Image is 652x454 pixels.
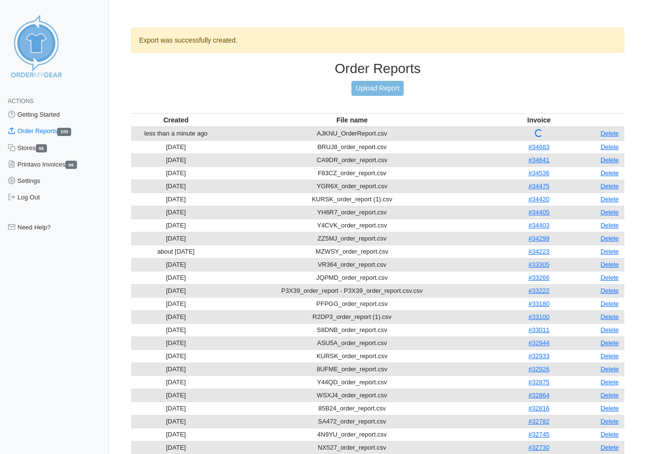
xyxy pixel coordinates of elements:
[221,193,483,206] td: KURSK_order_report (1).csv
[529,300,549,307] a: #33180
[601,444,619,451] a: Delete
[221,140,483,153] td: BRUJ8_order_report.csv
[601,261,619,268] a: Delete
[601,156,619,164] a: Delete
[131,310,221,323] td: [DATE]
[221,297,483,310] td: PFPGG_order_report.csv
[131,219,221,232] td: [DATE]
[529,182,549,190] a: #34475
[221,415,483,428] td: SA472_order_report.csv
[529,444,549,451] a: #32730
[601,196,619,203] a: Delete
[601,313,619,320] a: Delete
[131,402,221,415] td: [DATE]
[131,153,221,166] td: [DATE]
[529,209,549,216] a: #34405
[131,284,221,297] td: [DATE]
[529,378,549,386] a: #32875
[529,196,549,203] a: #34420
[529,274,549,281] a: #33266
[131,428,221,441] td: [DATE]
[36,144,47,152] span: 95
[221,258,483,271] td: VR364_order_report.csv
[529,261,549,268] a: #33305
[131,61,625,77] h3: Order Reports
[221,206,483,219] td: YH6R7_order_report.csv
[65,161,77,169] span: 96
[131,389,221,402] td: [DATE]
[601,378,619,386] a: Delete
[131,206,221,219] td: [DATE]
[601,326,619,333] a: Delete
[221,166,483,180] td: F83CZ_order_report.csv
[131,140,221,153] td: [DATE]
[131,441,221,454] td: [DATE]
[221,284,483,297] td: P3X39_order_report - P3X39_order_report.csv.csv
[221,336,483,349] td: ASU5A_order_report.csv
[8,98,33,105] span: Actions
[131,232,221,245] td: [DATE]
[529,287,549,294] a: #33222
[529,339,549,347] a: #32944
[483,113,595,127] th: Invoice
[221,113,483,127] th: File name
[221,349,483,363] td: KURSK_order_report.csv
[601,352,619,360] a: Delete
[601,143,619,151] a: Delete
[601,248,619,255] a: Delete
[221,363,483,376] td: 8UFME_order_report.csv
[131,376,221,389] td: [DATE]
[57,128,71,136] span: 100
[131,180,221,193] td: [DATE]
[601,418,619,425] a: Delete
[131,245,221,258] td: about [DATE]
[221,245,483,258] td: MZWSY_order_report.csv
[529,326,549,333] a: #33011
[221,153,483,166] td: CA9DR_order_report.csv
[601,169,619,177] a: Delete
[601,222,619,229] a: Delete
[221,310,483,323] td: R2DP3_order_report (1).csv
[131,323,221,336] td: [DATE]
[601,182,619,190] a: Delete
[601,339,619,347] a: Delete
[131,415,221,428] td: [DATE]
[529,169,549,177] a: #34536
[131,258,221,271] td: [DATE]
[131,193,221,206] td: [DATE]
[221,127,483,141] td: AJKNU_OrderReport.csv
[131,336,221,349] td: [DATE]
[529,352,549,360] a: #32933
[529,431,549,438] a: #32745
[221,323,483,336] td: S8DNB_order_report.csv
[221,180,483,193] td: YGR6X_order_report.csv
[221,402,483,415] td: 85B24_order_report.csv
[131,349,221,363] td: [DATE]
[351,81,404,96] a: Upload Report
[221,271,483,284] td: JQPMD_order_report.csv
[601,392,619,399] a: Delete
[601,209,619,216] a: Delete
[601,274,619,281] a: Delete
[529,143,549,151] a: #34683
[131,166,221,180] td: [DATE]
[529,405,549,412] a: #32816
[529,365,549,373] a: #32926
[601,365,619,373] a: Delete
[131,28,625,53] div: Export was successfully created.
[529,392,549,399] a: #32864
[601,235,619,242] a: Delete
[221,376,483,389] td: Y44QD_order_report.csv
[601,405,619,412] a: Delete
[131,127,221,141] td: less than a minute ago
[131,297,221,310] td: [DATE]
[221,232,483,245] td: ZZ5MJ_order_report.csv
[221,219,483,232] td: Y4CVK_order_report.csv
[601,300,619,307] a: Delete
[529,156,549,164] a: #34641
[529,235,549,242] a: #34299
[131,363,221,376] td: [DATE]
[221,441,483,454] td: NX527_order_report.csv
[131,113,221,127] th: Created
[131,271,221,284] td: [DATE]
